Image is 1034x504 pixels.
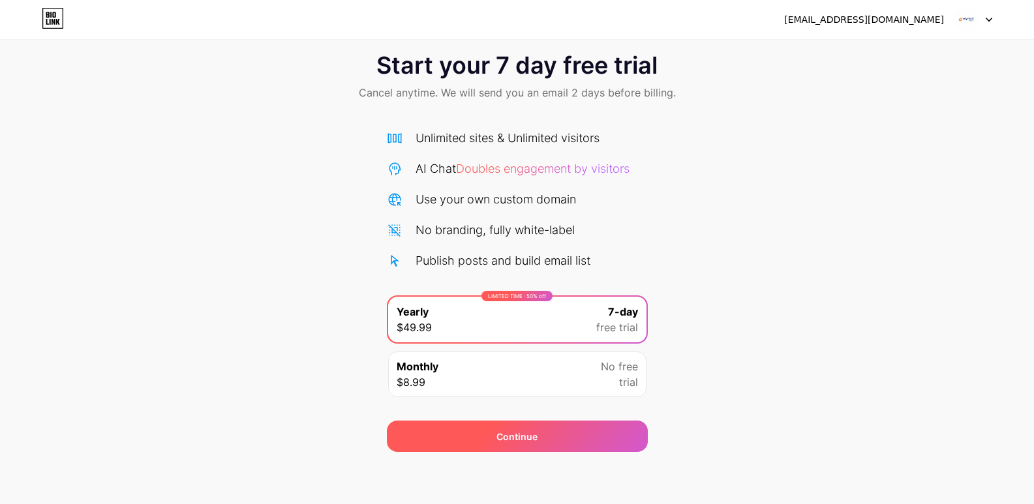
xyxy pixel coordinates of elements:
[397,359,438,374] span: Monthly
[416,190,576,208] div: Use your own custom domain
[397,319,432,335] span: $49.99
[416,160,630,177] div: AI Chat
[608,304,638,319] span: 7-day
[397,374,425,390] span: $8.99
[601,359,638,374] span: No free
[596,319,638,335] span: free trial
[416,221,575,239] div: No branding, fully white-label
[481,291,553,301] div: LIMITED TIME : 50% off
[456,162,630,175] span: Doubles engagement by visitors
[954,7,979,32] img: wyyerdfiber
[496,430,538,443] div: Continue
[376,52,658,78] span: Start your 7 day free trial
[416,129,600,147] div: Unlimited sites & Unlimited visitors
[619,374,638,390] span: trial
[397,304,429,319] span: Yearly
[416,252,590,269] div: Publish posts and build email list
[784,13,944,27] div: [EMAIL_ADDRESS][DOMAIN_NAME]
[359,85,676,100] span: Cancel anytime. We will send you an email 2 days before billing.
